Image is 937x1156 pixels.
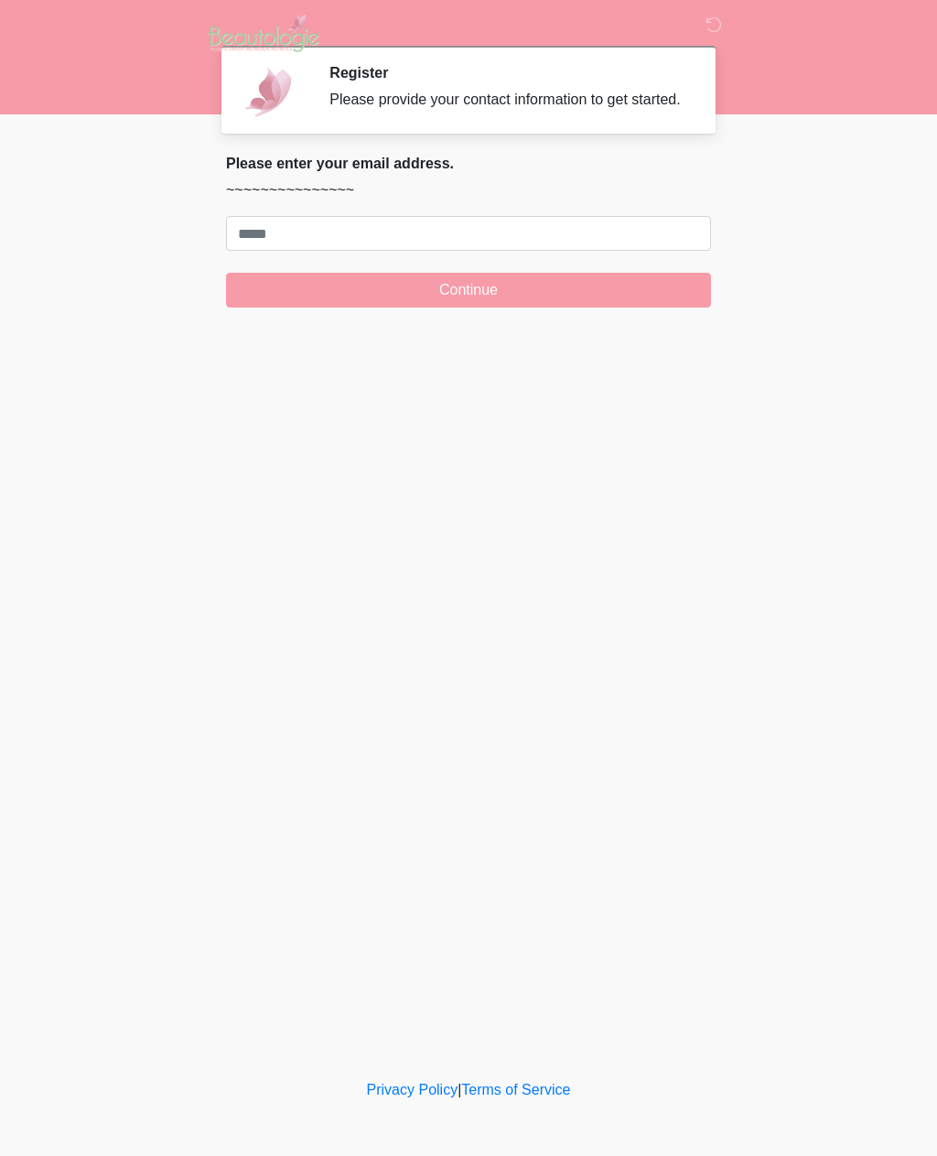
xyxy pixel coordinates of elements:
[329,64,684,81] h2: Register
[226,179,711,201] p: ~~~~~~~~~~~~~~~
[367,1082,458,1097] a: Privacy Policy
[240,64,295,119] img: Agent Avatar
[226,155,711,172] h2: Please enter your email address.
[329,89,684,111] div: Please provide your contact information to get started.
[226,273,711,308] button: Continue
[461,1082,570,1097] a: Terms of Service
[208,14,319,52] img: Beautologie Logo
[458,1082,461,1097] a: |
